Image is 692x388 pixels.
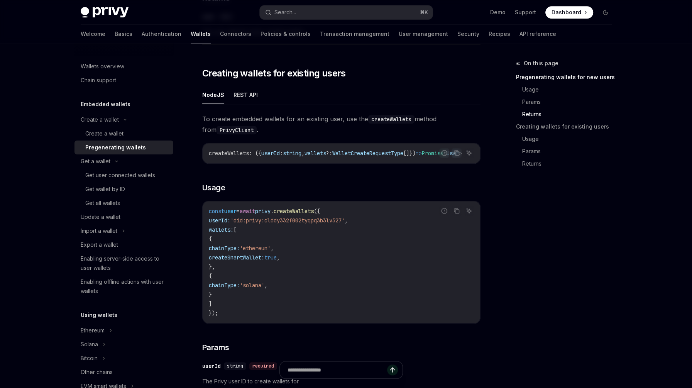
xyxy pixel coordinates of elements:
a: Returns [522,158,618,170]
a: Enabling server-side access to user wallets [74,252,173,275]
span: 'ethereum' [240,245,271,252]
img: dark logo [81,7,129,18]
a: Chain support [74,73,173,87]
a: Support [515,8,536,16]
span: ?: [326,150,332,157]
button: Report incorrect code [439,148,449,158]
span: [ [233,226,237,233]
span: userId [261,150,280,157]
a: Get wallet by ID [74,182,173,196]
span: ] [209,300,212,307]
code: createWallets [368,115,415,124]
a: Params [522,145,618,158]
a: Dashboard [545,6,593,19]
h5: Using wallets [81,310,117,320]
div: Import a wallet [81,226,117,236]
span: await [240,208,255,215]
span: On this page [524,59,558,68]
button: REST API [233,86,258,104]
a: Usage [522,133,618,145]
a: Enabling offline actions with user wallets [74,275,173,298]
span: chainType: [209,282,240,289]
button: Send message [387,364,398,375]
a: Connectors [220,25,251,43]
span: } [209,291,212,298]
div: Create a wallet [81,115,119,124]
a: Get all wallets [74,196,173,210]
span: 'solana' [240,282,264,289]
a: Returns [522,108,618,120]
span: . [271,208,274,215]
div: Ethereum [81,326,105,335]
span: }); [209,310,218,317]
a: Create a wallet [74,127,173,141]
div: Bitcoin [81,354,98,363]
button: Report incorrect code [439,206,449,216]
div: Search... [274,8,296,17]
span: : ({ [249,150,261,157]
span: ({ [314,208,320,215]
span: Dashboard [552,8,581,16]
a: Creating wallets for existing users [516,120,618,133]
span: , [345,217,348,224]
button: Search...⌘K [260,5,433,19]
div: Export a wallet [81,240,118,249]
span: = [237,208,240,215]
a: Usage [522,83,618,96]
span: privy [255,208,271,215]
button: Copy the contents from the code block [452,206,462,216]
h5: Embedded wallets [81,100,130,109]
div: Get a wallet [81,157,110,166]
a: Recipes [489,25,510,43]
span: : [280,150,283,157]
a: Other chains [74,365,173,379]
a: Transaction management [320,25,389,43]
span: const [209,208,224,215]
span: createWallets [274,208,314,215]
button: Copy the contents from the code block [452,148,462,158]
span: Creating wallets for existing users [202,67,346,80]
a: Pregenerating wallets [74,141,173,154]
span: wallets: [209,226,233,233]
span: ⌘ K [420,9,428,15]
div: Get all wallets [85,198,120,208]
span: string [283,150,301,157]
div: Update a wallet [81,212,120,222]
span: { [209,236,212,242]
span: createSmartWallet: [209,254,264,261]
span: []}) [403,150,416,157]
span: => [416,150,422,157]
div: Create a wallet [85,129,124,138]
a: Pregenerating wallets for new users [516,71,618,83]
a: Security [457,25,479,43]
span: , [301,150,305,157]
a: Export a wallet [74,238,173,252]
a: Welcome [81,25,105,43]
a: Wallets overview [74,59,173,73]
a: Params [522,96,618,108]
button: Toggle dark mode [599,6,612,19]
span: }, [209,263,215,270]
a: Update a wallet [74,210,173,224]
div: Enabling offline actions with user wallets [81,277,169,296]
span: { [209,273,212,280]
span: Promise [422,150,443,157]
div: Enabling server-side access to user wallets [81,254,169,273]
a: User management [399,25,448,43]
span: user [224,208,237,215]
div: Chain support [81,76,116,85]
code: PrivyClient [217,126,257,134]
span: , [277,254,280,261]
a: Authentication [142,25,181,43]
button: Ask AI [464,206,474,216]
span: > [459,150,462,157]
button: NodeJS [202,86,224,104]
span: WalletCreateRequestType [332,150,403,157]
span: createWallets [209,150,249,157]
span: userId: [209,217,230,224]
div: Other chains [81,368,113,377]
div: Get wallet by ID [85,185,125,194]
span: wallets [305,150,326,157]
a: Wallets [191,25,211,43]
a: Basics [115,25,132,43]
